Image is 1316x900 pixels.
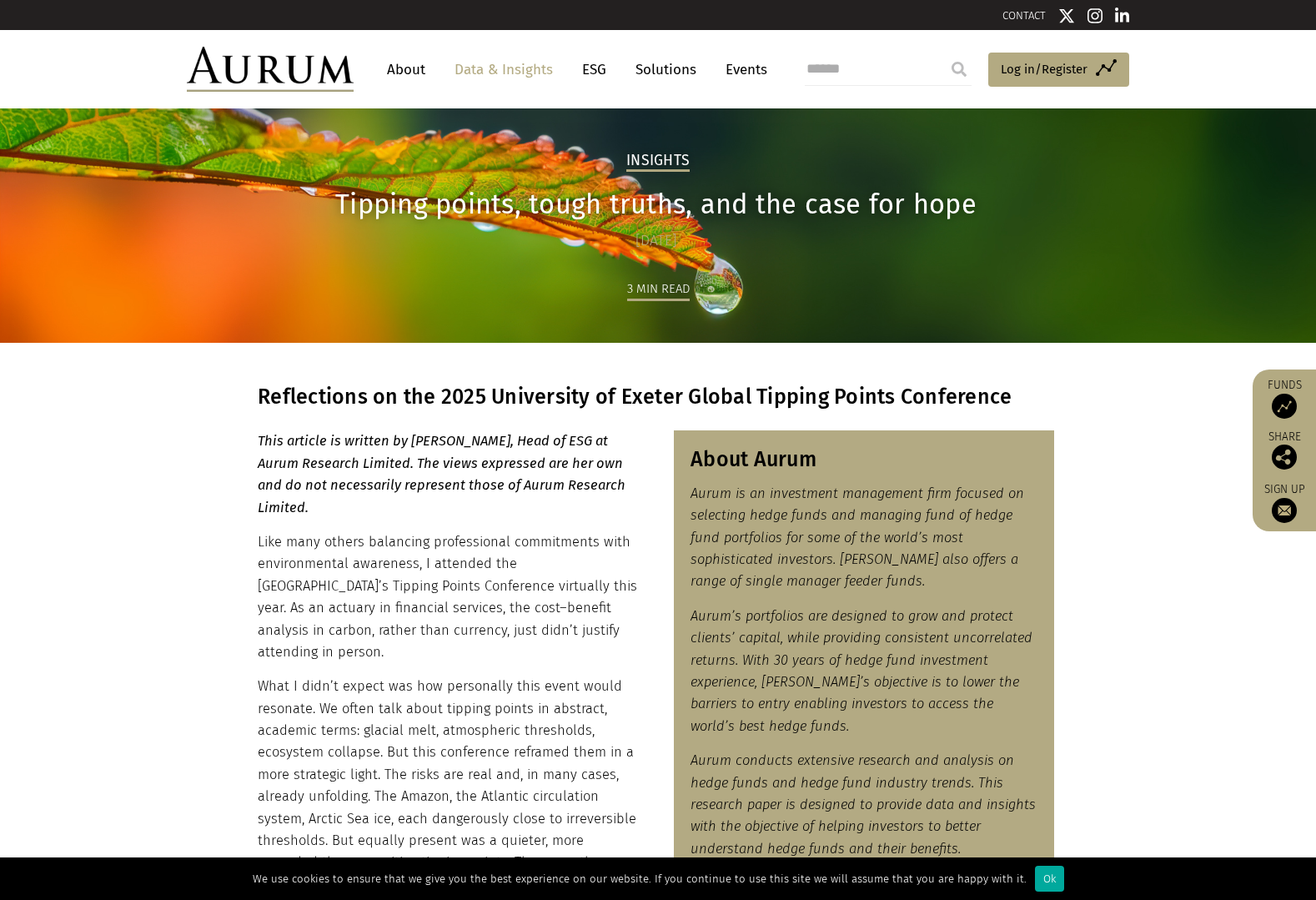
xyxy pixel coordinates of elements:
[258,189,1054,221] h1: Tipping points, tough truths, and the case for hope
[187,47,354,92] img: Aurum
[627,54,705,85] a: Solutions
[626,152,690,172] h2: Insights
[1002,9,1046,22] a: CONTACT
[258,385,1054,410] h3: Reflections on the 2025 University of Exeter Global Tipping Points Conference
[1272,498,1297,523] img: Sign up to our newsletter
[627,279,690,301] div: 3 min read
[988,53,1129,88] a: Log in/Register
[1058,8,1075,24] img: Twitter icon
[1261,378,1308,419] a: Funds
[574,54,615,85] a: ESG
[1261,431,1308,470] div: Share
[691,752,1036,857] em: Aurum conducts extensive research and analysis on hedge funds and hedge fund industry trends. Thi...
[258,531,638,663] p: Like many others balancing professional commitments with environmental awareness, I attended the ...
[258,229,1054,253] div: [DATE]
[942,53,976,86] input: Submit
[691,485,1024,590] em: Aurum is an investment management firm focused on selecting hedge funds and managing fund of hedg...
[1035,866,1064,892] div: Ok
[379,54,434,85] a: About
[1272,445,1297,470] img: Share this post
[1272,394,1297,419] img: Access Funds
[691,608,1032,734] em: Aurum’s portfolios are designed to grow and protect clients’ capital, while providing consistent ...
[258,433,625,515] em: This article is written by [PERSON_NAME], Head of ESG at Aurum Research Limited. The views expres...
[691,447,1037,472] h3: About Aurum
[1115,8,1130,24] img: Linkedin icon
[1001,59,1087,79] span: Log in/Register
[1261,482,1308,523] a: Sign up
[717,54,767,85] a: Events
[1087,8,1103,24] img: Instagram icon
[446,54,561,85] a: Data & Insights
